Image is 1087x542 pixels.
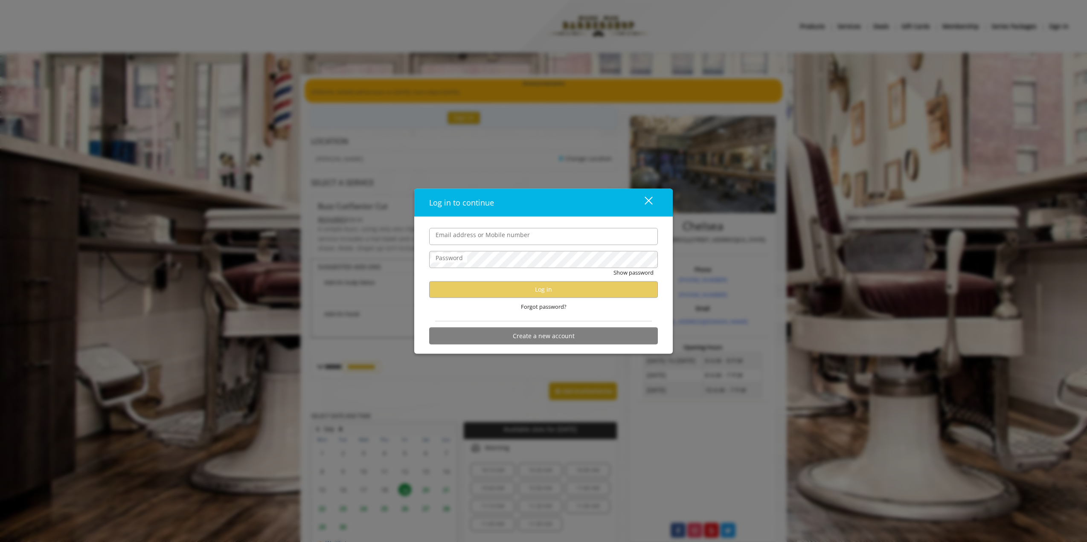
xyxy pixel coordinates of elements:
div: close dialog [635,196,652,209]
button: Show password [613,268,654,277]
span: Log in to continue [429,197,494,207]
label: Password [431,253,467,262]
button: Log in [429,281,658,298]
button: close dialog [629,194,658,211]
button: Create a new account [429,328,658,344]
label: Email address or Mobile number [431,230,534,239]
input: Password [429,251,658,268]
input: Email address or Mobile number [429,228,658,245]
span: Forgot password? [521,302,567,311]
